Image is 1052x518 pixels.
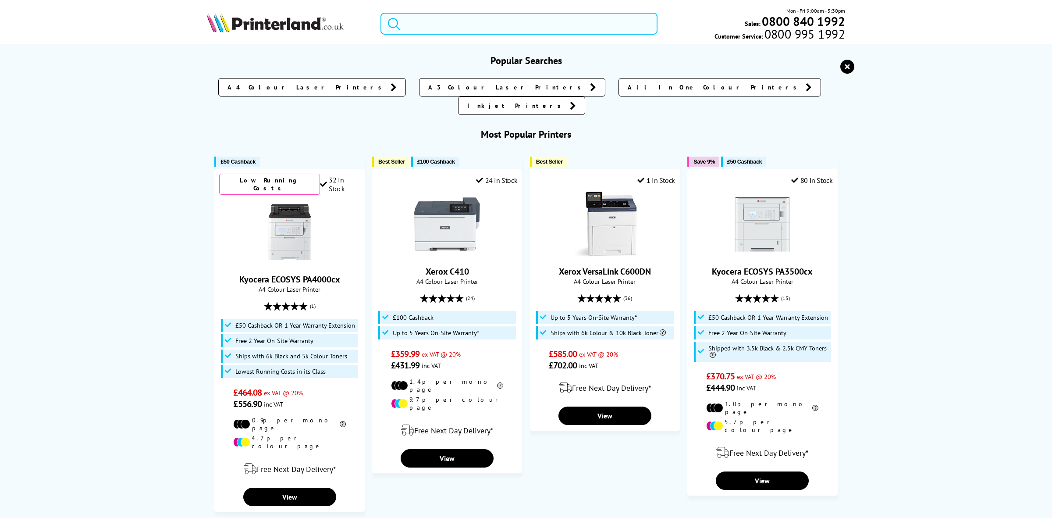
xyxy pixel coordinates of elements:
span: 0800 995 1992 [763,30,845,38]
span: £585.00 [549,348,577,360]
span: ex VAT @ 20% [579,350,618,358]
a: Xerox C410 [426,266,469,277]
h3: Popular Searches [207,54,845,67]
a: Kyocera ECOSYS PA3500cx [712,266,813,277]
button: Best Seller [530,157,567,167]
div: Low Running Costs [219,174,320,195]
span: A4 Colour Laser Printers [227,83,386,92]
span: £50 Cashback [727,158,762,165]
button: Best Seller [372,157,409,167]
span: Up to 5 Years On-Site Warranty* [393,329,479,336]
div: 1 In Stock [637,176,675,185]
span: All In One Colour Printers [628,83,801,92]
a: All In One Colour Printers [618,78,821,96]
span: Lowest Running Costs in its Class [235,368,326,375]
img: Xerox C410 [414,191,480,257]
a: A3 Colour Laser Printers [419,78,605,96]
a: View [243,488,336,506]
a: Kyocera ECOSYS PA3500cx [729,250,795,259]
li: 9.7p per colour page [391,396,503,411]
span: (24) [466,290,475,307]
span: Customer Service: [714,30,845,40]
span: Best Seller [536,158,563,165]
span: inc VAT [422,361,441,370]
a: Xerox VersaLink C600DN [559,266,651,277]
a: View [401,449,494,468]
span: £464.08 [233,387,262,398]
span: £359.99 [391,348,419,360]
b: 0800 840 1992 [762,13,845,29]
span: inc VAT [264,400,283,408]
span: £370.75 [706,371,735,382]
span: £100 Cashback [393,314,434,321]
span: £444.90 [706,382,735,393]
div: 80 In Stock [791,176,832,185]
button: Save 9% [687,157,719,167]
span: Up to 5 Years On-Site Warranty* [551,314,637,321]
span: Ships with 6k Black and 5k Colour Toners [235,353,347,360]
span: £50 Cashback OR 1 Year Warranty Extension [708,314,828,321]
a: Printerland Logo [207,13,370,34]
div: 24 In Stock [476,176,517,185]
span: £50 Cashback OR 1 Year Warranty Extension [235,322,355,329]
a: View [558,407,651,425]
button: £100 Cashback [411,157,459,167]
span: ex VAT @ 20% [422,350,461,358]
span: (36) [623,290,632,307]
span: Ships with 6k Colour & 10k Black Toner [551,329,666,336]
span: Free 2 Year On-Site Warranty [708,329,786,336]
li: 0.9p per mono page [233,416,345,432]
span: A4 Colour Laser Printer [219,285,359,293]
span: Free 2 Year On-Site Warranty [235,337,313,344]
span: A4 Colour Laser Printer [692,277,832,286]
button: £50 Cashback [721,157,766,167]
span: A4 Colour Laser Printer [535,277,675,286]
span: Best Seller [378,158,405,165]
button: £50 Cashback [214,157,259,167]
a: Kyocera ECOSYS PA4000cx [239,274,340,285]
a: A4 Colour Laser Printers [218,78,406,96]
img: Kyocera ECOSYS PA3500cx [729,191,795,257]
span: £702.00 [549,360,577,371]
span: £100 Cashback [417,158,455,165]
a: View [716,472,809,490]
span: inc VAT [737,384,756,392]
li: 1.4p per mono page [391,378,503,393]
h3: Most Popular Printers [207,128,845,140]
a: Xerox C410 [414,250,480,259]
img: Printerland Logo [207,13,344,32]
span: inc VAT [579,361,598,370]
span: (15) [781,290,790,307]
span: A4 Colour Laser Printer [377,277,517,286]
a: 0800 840 1992 [761,17,845,25]
a: Kyocera ECOSYS PA4000cx [257,258,323,267]
span: Inkjet Printers [467,101,565,110]
span: £556.90 [233,398,262,410]
div: 32 In Stock [320,175,360,193]
span: A3 Colour Laser Printers [428,83,586,92]
div: modal_delivery [219,457,359,481]
span: £50 Cashback [220,158,255,165]
li: 4.7p per colour page [233,434,345,450]
span: (1) [310,298,316,314]
span: ex VAT @ 20% [737,372,776,381]
img: Kyocera ECOSYS PA4000cx [257,199,323,265]
div: modal_delivery [535,375,675,400]
a: Inkjet Printers [458,96,585,115]
input: Search product or b [380,13,657,35]
span: Save 9% [693,158,714,165]
li: 5.7p per colour page [706,418,818,434]
span: Mon - Fri 9:00am - 5:30pm [786,7,845,15]
span: Sales: [745,19,761,28]
div: modal_delivery [692,440,832,465]
a: Xerox VersaLink C600DN [572,250,638,259]
span: ex VAT @ 20% [264,389,303,397]
li: 1.0p per mono page [706,400,818,416]
div: modal_delivery [377,418,517,443]
span: £431.99 [391,360,419,371]
img: Xerox VersaLink C600DN [572,191,638,257]
span: Shipped with 3.5k Black & 2.5k CMY Toners [708,345,829,359]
